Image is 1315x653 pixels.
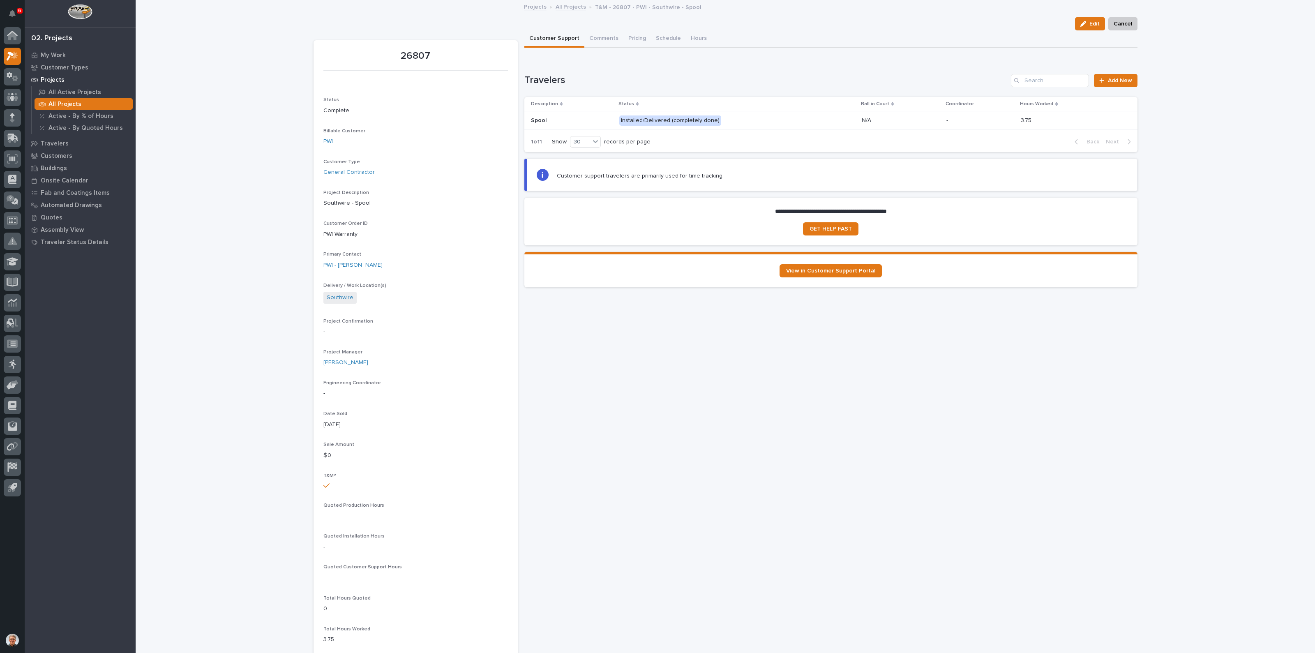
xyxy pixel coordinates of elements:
[323,159,360,164] span: Customer Type
[570,138,590,146] div: 30
[323,190,369,195] span: Project Description
[323,97,339,102] span: Status
[861,99,889,108] p: Ball in Court
[323,252,361,257] span: Primary Contact
[323,106,508,115] p: Complete
[524,74,1008,86] h1: Travelers
[323,168,375,177] a: General Contractor
[780,264,882,277] a: View in Customer Support Portal
[556,2,586,11] a: All Projects
[524,30,584,48] button: Customer Support
[25,174,136,187] a: Onsite Calendar
[1075,17,1105,30] button: Edit
[41,64,88,72] p: Customer Types
[25,162,136,174] a: Buildings
[323,389,508,398] p: -
[1094,74,1137,87] a: Add New
[595,2,701,11] p: T&M - 26807 - PWI - Southwire - Spool
[323,473,336,478] span: T&M?
[323,420,508,429] p: [DATE]
[531,99,558,108] p: Description
[25,224,136,236] a: Assembly View
[651,30,686,48] button: Schedule
[557,172,724,180] p: Customer support travelers are primarily used for time tracking.
[323,221,368,226] span: Customer Order ID
[604,138,651,145] p: records per page
[68,4,92,19] img: Workspace Logo
[1011,74,1089,87] input: Search
[32,86,136,98] a: All Active Projects
[32,110,136,122] a: Active - By % of Hours
[41,214,62,222] p: Quotes
[323,50,508,62] p: 26807
[41,226,84,234] p: Assembly View
[48,101,81,108] p: All Projects
[323,512,508,520] p: -
[41,239,108,246] p: Traveler Status Details
[41,52,66,59] p: My Work
[32,122,136,134] a: Active - By Quoted Hours
[41,165,67,172] p: Buildings
[48,89,101,96] p: All Active Projects
[323,328,508,336] p: -
[323,358,368,367] a: [PERSON_NAME]
[1082,138,1099,145] span: Back
[1106,138,1124,145] span: Next
[323,605,508,613] p: 0
[552,138,567,145] p: Show
[1108,17,1137,30] button: Cancel
[323,627,370,632] span: Total Hours Worked
[623,30,651,48] button: Pricing
[41,76,65,84] p: Projects
[48,113,113,120] p: Active - By % of Hours
[323,350,362,355] span: Project Manager
[686,30,712,48] button: Hours
[48,125,123,132] p: Active - By Quoted Hours
[323,283,386,288] span: Delivery / Work Location(s)
[41,177,88,185] p: Onsite Calendar
[524,2,547,11] a: Projects
[323,76,508,84] p: -
[41,189,110,197] p: Fab and Coatings Items
[862,117,940,124] p: N/A
[323,261,383,270] a: PWI - [PERSON_NAME]
[4,632,21,649] button: users-avatar
[1108,78,1132,83] span: Add New
[323,137,333,146] a: PWI
[323,503,384,508] span: Quoted Production Hours
[25,61,136,74] a: Customer Types
[323,381,381,385] span: Engineering Coordinator
[1068,138,1103,145] button: Back
[323,451,508,460] p: $ 0
[619,115,721,126] div: Installed/Delivered (completely done)
[946,99,974,108] p: Coordinator
[323,565,402,570] span: Quoted Customer Support Hours
[323,319,373,324] span: Project Confirmation
[323,574,508,582] p: -
[323,543,508,551] p: -
[323,596,371,601] span: Total Hours Quoted
[41,202,102,209] p: Automated Drawings
[524,111,1137,130] tr: SpoolSpool Installed/Delivered (completely done)N/A-3.753.75
[327,293,353,302] a: Southwire
[323,411,347,416] span: Date Sold
[1020,99,1053,108] p: Hours Worked
[618,99,634,108] p: Status
[323,230,508,239] p: PWI Warranty
[584,30,623,48] button: Comments
[25,236,136,248] a: Traveler Status Details
[1103,138,1137,145] button: Next
[18,8,21,14] p: 6
[531,115,548,124] p: Spool
[41,140,69,148] p: Travelers
[25,199,136,211] a: Automated Drawings
[323,199,508,208] p: Southwire - Spool
[10,10,21,23] div: Notifications6
[32,98,136,110] a: All Projects
[25,49,136,61] a: My Work
[810,226,852,232] span: GET HELP FAST
[31,34,72,43] div: 02. Projects
[25,211,136,224] a: Quotes
[1114,19,1132,29] span: Cancel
